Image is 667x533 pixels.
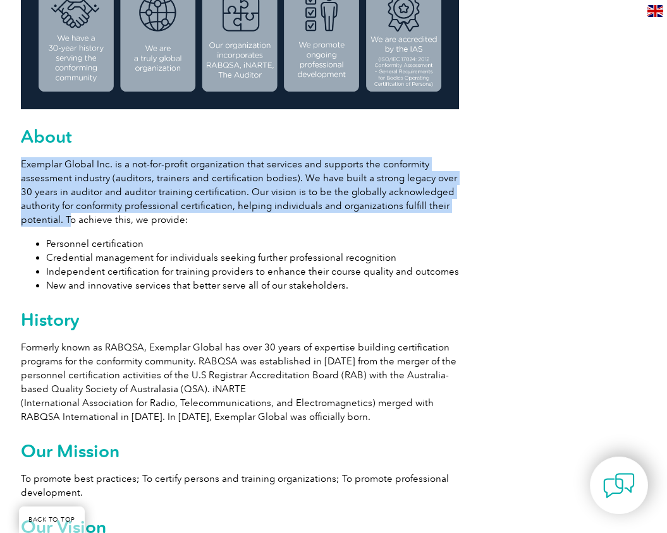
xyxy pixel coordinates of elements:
[21,309,459,330] h2: History
[21,441,459,461] h2: Our Mission
[21,472,459,500] p: To promote best practices; To certify persons and training organizations; To promote professional...
[46,251,459,265] li: Credential management for individuals seeking further professional recognition
[647,5,663,17] img: en
[46,278,459,292] li: New and innovative services that better serve all of our stakeholders.
[603,470,635,501] img: contact-chat.png
[21,340,459,424] p: Formerly known as RABQSA, Exemplar Global has over 30 years of expertise building certification p...
[21,126,459,147] h2: About
[46,237,459,251] li: Personnel certification
[21,157,459,227] p: Exemplar Global Inc. is a not-for-profit organization that services and supports the conformity a...
[46,265,459,278] li: Independent certification for training providers to enhance their course quality and outcomes
[19,506,85,533] a: BACK TO TOP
